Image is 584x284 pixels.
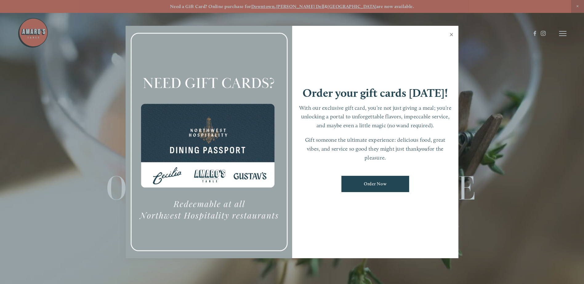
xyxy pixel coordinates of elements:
p: With our exclusive gift card, you’re not just giving a meal; you’re unlocking a portal to unforge... [298,104,453,130]
a: Close [445,27,457,44]
em: you [419,145,428,152]
h1: Order your gift cards [DATE]! [303,87,448,99]
p: Gift someone the ultimate experience: delicious food, great vibes, and service so good they might... [298,136,453,162]
a: Order Now [341,176,409,192]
